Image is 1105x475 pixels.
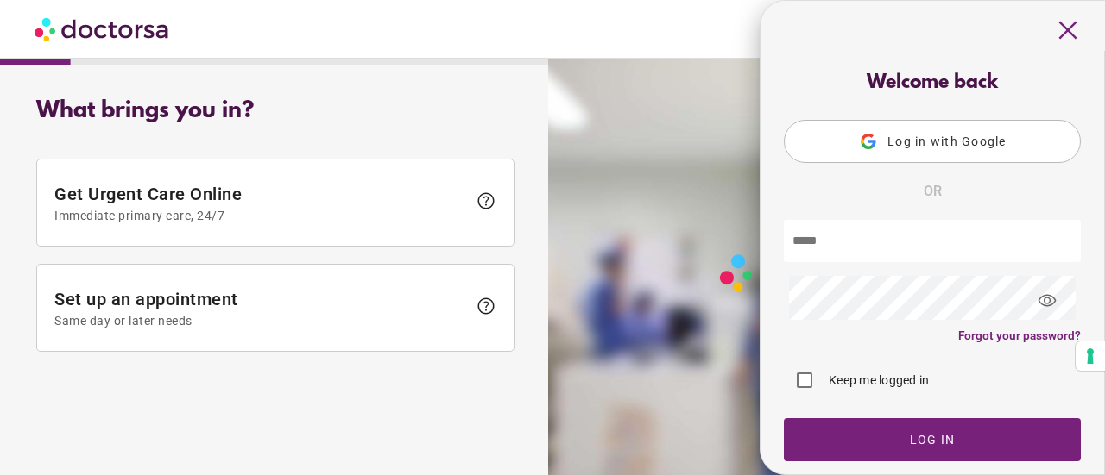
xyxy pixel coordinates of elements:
img: Logo-Doctorsa-trans-White-partial-flat.png [714,248,935,297]
button: Your consent preferences for tracking technologies [1076,341,1105,371]
span: Same day or later needs [54,314,467,328]
button: Log In [784,418,1081,461]
span: Log in with Google [887,134,1007,148]
span: visibility [1024,278,1070,324]
span: Log In [910,433,956,447]
span: Immediate primary care, 24/7 [54,209,467,222]
span: help [476,296,496,316]
span: help [476,191,496,211]
span: Set up an appointment [54,289,467,328]
span: close [1051,14,1084,47]
span: OR [924,180,942,203]
a: Forgot your password? [958,328,1081,342]
label: Keep me logged in [825,372,929,389]
div: What brings you in? [36,98,515,124]
span: Get Urgent Care Online [54,184,467,222]
div: Welcome back [784,72,1081,94]
button: Log in with Google [784,120,1081,163]
img: Doctorsa.com [35,9,171,48]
